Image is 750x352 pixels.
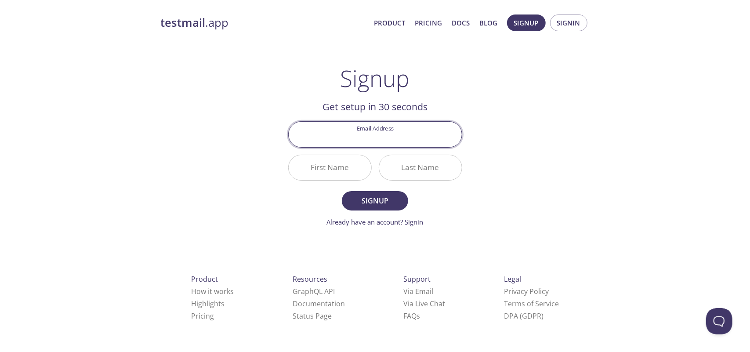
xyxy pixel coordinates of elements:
a: Pricing [191,311,214,321]
a: Pricing [415,17,442,29]
span: Signup [514,17,539,29]
a: FAQ [403,311,420,321]
a: Via Live Chat [403,299,445,308]
span: Resources [293,274,327,284]
a: How it works [191,287,234,296]
iframe: Help Scout Beacon - Open [706,308,732,334]
span: Signin [557,17,580,29]
h2: Get setup in 30 seconds [288,99,462,114]
a: Docs [452,17,470,29]
a: Privacy Policy [504,287,549,296]
span: Legal [504,274,521,284]
span: s [417,311,420,321]
h1: Signup [341,65,410,91]
span: Product [191,274,218,284]
button: Signup [342,191,408,210]
strong: testmail [161,15,206,30]
a: Product [374,17,406,29]
a: DPA (GDPR) [504,311,543,321]
a: testmail.app [161,15,367,30]
a: Terms of Service [504,299,559,308]
span: Signup [351,195,398,207]
a: Documentation [293,299,345,308]
a: GraphQL API [293,287,335,296]
a: Status Page [293,311,332,321]
a: Blog [480,17,498,29]
button: Signup [507,15,546,31]
span: Support [403,274,431,284]
a: Already have an account? Signin [327,218,424,226]
a: Highlights [191,299,225,308]
a: Via Email [403,287,433,296]
button: Signin [550,15,587,31]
